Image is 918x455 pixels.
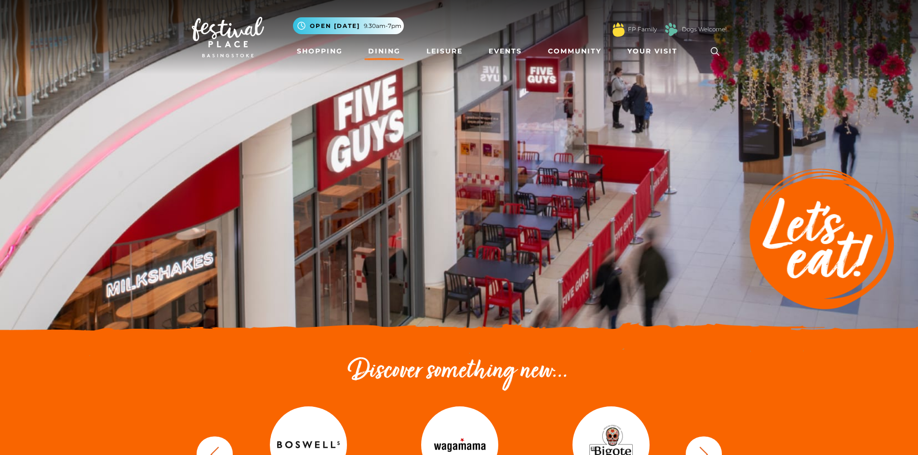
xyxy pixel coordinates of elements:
[624,42,686,60] a: Your Visit
[485,42,526,60] a: Events
[364,42,404,60] a: Dining
[682,25,727,34] a: Dogs Welcome!
[544,42,605,60] a: Community
[423,42,466,60] a: Leisure
[293,17,404,34] button: Open [DATE] 9.30am-7pm
[628,25,657,34] a: FP Family
[192,356,727,387] h2: Discover something new...
[364,22,401,30] span: 9.30am-7pm
[293,42,346,60] a: Shopping
[192,17,264,57] img: Festival Place Logo
[627,46,678,56] span: Your Visit
[310,22,360,30] span: Open [DATE]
